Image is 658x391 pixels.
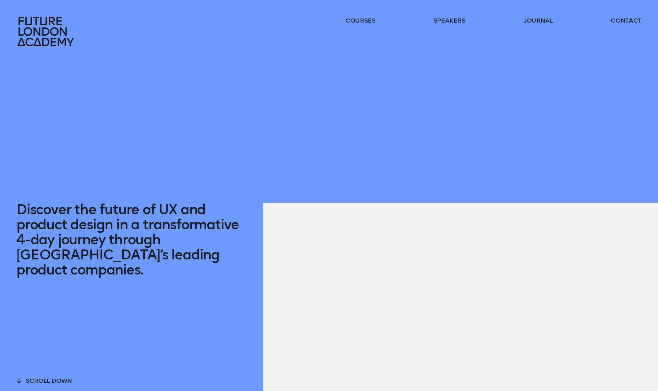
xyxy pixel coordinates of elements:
button: scroll down [16,375,72,385]
a: courses [345,16,376,25]
span: scroll down [26,377,72,384]
a: speakers [434,16,465,25]
a: contact [611,16,642,25]
a: journal [523,16,553,25]
p: Discover the future of UX and product design in a transformative 4-day journey through [GEOGRAPHI... [16,202,247,277]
